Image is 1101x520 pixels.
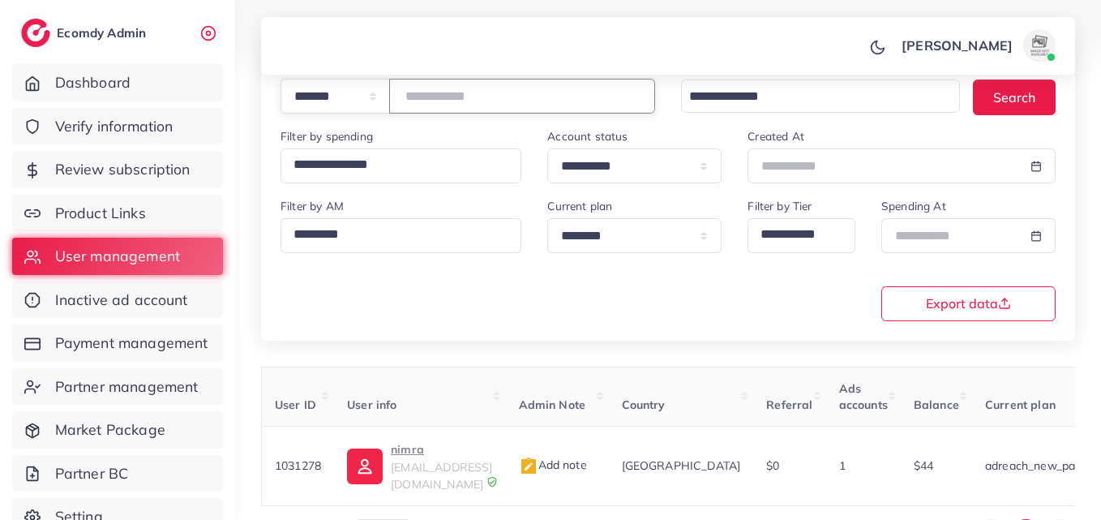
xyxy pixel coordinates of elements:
p: nimra [391,440,492,459]
span: Dashboard [55,72,131,93]
a: Dashboard [12,64,223,101]
label: Current plan [547,198,612,214]
a: Market Package [12,411,223,449]
label: Spending At [881,198,946,214]
img: logo [21,19,50,47]
span: $44 [914,458,933,473]
a: nimra[EMAIL_ADDRESS][DOMAIN_NAME] [347,440,492,492]
span: Product Links [55,203,146,224]
button: Export data [881,286,1056,321]
span: Verify information [55,116,174,137]
span: Review subscription [55,159,191,180]
a: [PERSON_NAME]avatar [893,29,1062,62]
span: Partner management [55,376,199,398]
a: Payment management [12,324,223,362]
div: Search for option [748,218,855,253]
p: [PERSON_NAME] [902,36,1013,55]
span: Payment management [55,333,208,354]
input: Search for option [683,84,939,110]
span: $0 [766,458,779,473]
span: 1 [839,458,846,473]
span: Partner BC [55,463,129,484]
span: [GEOGRAPHIC_DATA] [622,458,741,473]
img: 9CAL8B2pu8EFxCJHYAAAAldEVYdGRhdGU6Y3JlYXRlADIwMjItMTItMDlUMDQ6NTg6MzkrMDA6MDBXSlgLAAAAJXRFWHRkYXR... [486,476,498,488]
span: Admin Note [519,398,586,412]
a: Review subscription [12,151,223,188]
h2: Ecomdy Admin [57,25,150,41]
span: 1031278 [275,458,321,473]
div: Search for option [281,148,521,183]
div: Search for option [281,218,521,253]
a: Partner management [12,368,223,406]
label: Created At [748,128,804,144]
label: Filter by Tier [748,198,812,214]
a: Verify information [12,108,223,145]
a: User management [12,238,223,275]
span: Referral [766,398,812,412]
span: Market Package [55,419,165,440]
label: Filter by AM [281,198,344,214]
span: Inactive ad account [55,290,188,311]
div: Search for option [681,80,960,113]
label: Account status [547,128,628,144]
input: Search for option [288,221,500,249]
span: Export data [926,297,1011,310]
a: Partner BC [12,455,223,492]
span: [EMAIL_ADDRESS][DOMAIN_NAME] [391,460,492,491]
span: Add note [519,458,587,472]
img: admin_note.cdd0b510.svg [519,457,538,476]
span: Current plan [985,398,1056,412]
img: ic-user-info.36bf1079.svg [347,449,383,484]
span: Balance [914,398,959,412]
span: User ID [275,398,316,412]
input: Search for option [755,221,834,249]
label: Filter by spending [281,128,373,144]
input: Search for option [288,151,500,179]
a: Inactive ad account [12,281,223,319]
span: Country [622,398,666,412]
a: Product Links [12,195,223,232]
span: User info [347,398,396,412]
span: User management [55,246,180,267]
a: logoEcomdy Admin [21,19,150,47]
img: avatar [1023,29,1056,62]
span: Ads accounts [839,381,888,412]
button: Search [973,80,1056,114]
